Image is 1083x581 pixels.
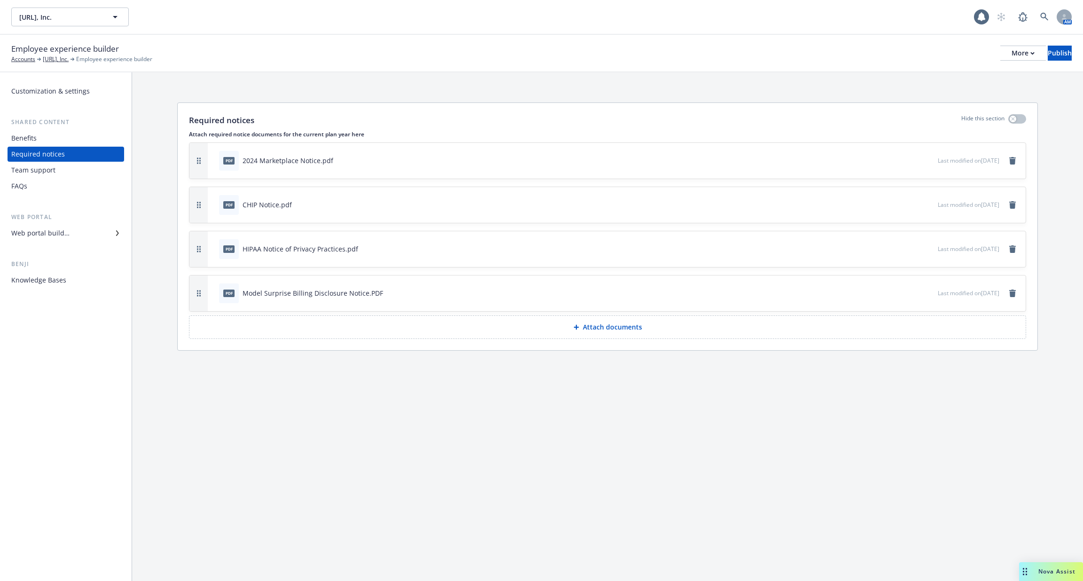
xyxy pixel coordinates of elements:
span: Last modified on [DATE] [938,289,999,297]
a: remove [1007,288,1018,299]
button: Attach documents [189,315,1026,339]
button: preview file [926,244,934,254]
div: Benji [8,259,124,269]
div: Publish [1048,46,1072,60]
button: Nova Assist [1019,562,1083,581]
p: Attach documents [583,322,642,332]
a: Report a Bug [1013,8,1032,26]
div: HIPAA Notice of Privacy Practices.pdf [243,244,358,254]
div: More [1012,46,1035,60]
div: Drag to move [1019,562,1031,581]
a: [URL], Inc. [43,55,69,63]
div: Team support [11,163,55,178]
button: download file [910,200,918,210]
button: [URL], Inc. [11,8,129,26]
div: Knowledge Bases [11,273,66,288]
a: remove [1007,155,1018,166]
div: Web portal [8,212,124,222]
span: Last modified on [DATE] [938,201,999,209]
button: preview file [926,200,934,210]
button: download file [910,288,918,298]
div: Model Surprise Billing Disclosure Notice.PDF [243,288,383,298]
a: Benefits [8,131,124,146]
div: Web portal builder [11,226,70,241]
span: pdf [223,245,235,252]
span: Last modified on [DATE] [938,157,999,165]
button: download file [910,156,918,165]
p: Attach required notice documents for the current plan year here [189,130,1026,138]
span: Nova Assist [1038,567,1075,575]
div: Shared content [8,118,124,127]
div: FAQs [11,179,27,194]
a: Required notices [8,147,124,162]
div: 2024 Marketplace Notice.pdf [243,156,333,165]
div: CHIP Notice.pdf [243,200,292,210]
span: pdf [223,201,235,208]
button: download file [910,244,918,254]
a: Accounts [11,55,35,63]
a: Start snowing [992,8,1011,26]
div: Required notices [11,147,65,162]
a: Team support [8,163,124,178]
a: Knowledge Bases [8,273,124,288]
a: Search [1035,8,1054,26]
div: Customization & settings [11,84,90,99]
div: Benefits [11,131,37,146]
button: preview file [926,156,934,165]
p: Required notices [189,114,254,126]
span: [URL], Inc. [19,12,101,22]
span: Last modified on [DATE] [938,245,999,253]
a: FAQs [8,179,124,194]
span: Employee experience builder [11,43,119,55]
a: remove [1007,243,1018,255]
button: Publish [1048,46,1072,61]
span: Employee experience builder [76,55,152,63]
a: Customization & settings [8,84,124,99]
span: pdf [223,157,235,164]
a: Web portal builder [8,226,124,241]
button: preview file [926,288,934,298]
span: PDF [223,290,235,297]
p: Hide this section [961,114,1005,126]
button: More [1000,46,1046,61]
a: remove [1007,199,1018,211]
